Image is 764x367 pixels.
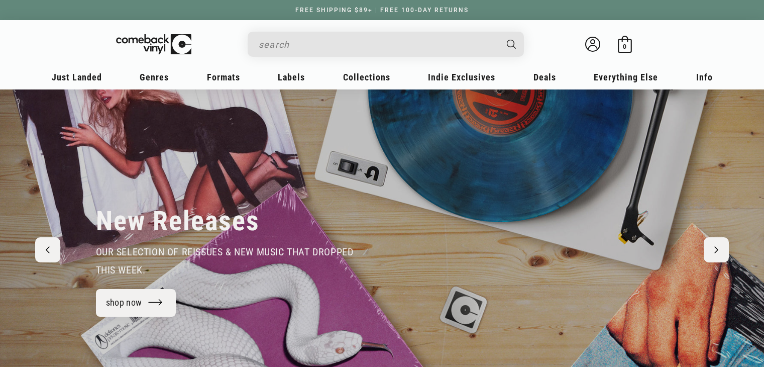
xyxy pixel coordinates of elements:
span: Everything Else [594,72,658,82]
span: Labels [278,72,305,82]
span: Collections [343,72,390,82]
button: Search [498,32,525,57]
span: 0 [623,43,626,50]
a: FREE SHIPPING $89+ | FREE 100-DAY RETURNS [285,7,479,14]
a: shop now [96,289,176,317]
span: Deals [533,72,556,82]
button: Previous slide [35,237,60,262]
span: Genres [140,72,169,82]
button: Next slide [704,237,729,262]
span: Just Landed [52,72,102,82]
span: our selection of reissues & new music that dropped this week. [96,246,354,276]
span: Formats [207,72,240,82]
div: Search [248,32,524,57]
span: Indie Exclusives [428,72,495,82]
input: search [259,34,497,55]
h2: New Releases [96,205,260,238]
span: Info [696,72,713,82]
